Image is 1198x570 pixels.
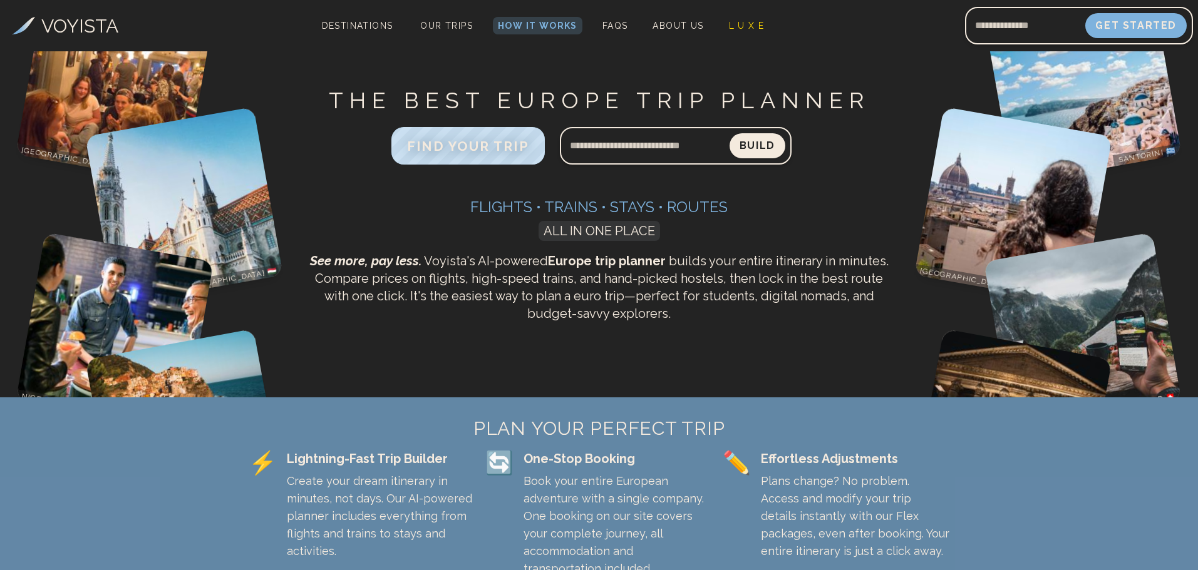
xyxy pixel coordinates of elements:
[85,107,284,305] img: Budapest
[914,107,1113,305] img: Florence
[602,21,628,31] span: FAQs
[16,232,214,430] img: Nice
[12,12,118,40] a: VOYISTA
[653,21,703,31] span: About Us
[41,12,118,40] h3: VOYISTA
[304,86,894,115] h1: THE BEST EUROPE TRIP PLANNER
[304,252,894,322] p: Voyista's AI-powered builds your entire itinerary in minutes. Compare prices on flights, high-spe...
[287,472,476,560] p: Create your dream itinerary in minutes, not days. Our AI-powered planner includes everything from...
[310,253,421,268] span: See more, pay less.
[724,17,770,34] a: L U X E
[761,450,950,467] div: Effortless Adjustments
[984,232,1182,430] img: Gimmelwald
[1085,13,1187,38] button: Get Started
[498,21,577,31] span: How It Works
[965,11,1085,41] input: Email address
[729,21,765,31] span: L U X E
[415,17,478,34] a: Our Trips
[548,253,666,268] strong: Europe trip planner
[485,450,514,475] span: 🔄
[560,131,730,161] input: Search query
[723,450,751,475] span: ✏️
[648,17,708,34] a: About Us
[249,417,950,440] h2: PLAN YOUR PERFECT TRIP
[524,450,713,467] div: One-Stop Booking
[287,450,476,467] div: Lightning-Fast Trip Builder
[12,17,35,34] img: Voyista Logo
[730,133,785,158] button: Build
[249,450,277,475] span: ⚡
[304,197,894,217] h3: Flights • Trains • Stays • Routes
[391,141,544,153] a: FIND YOUR TRIP
[317,16,398,53] span: Destinations
[407,138,529,154] span: FIND YOUR TRIP
[761,472,950,560] p: Plans change? No problem. Access and modify your trip details instantly with our Flex packages, e...
[539,221,660,241] span: ALL IN ONE PLACE
[420,21,473,31] span: Our Trips
[391,127,544,165] button: FIND YOUR TRIP
[597,17,633,34] a: FAQs
[493,17,582,34] a: How It Works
